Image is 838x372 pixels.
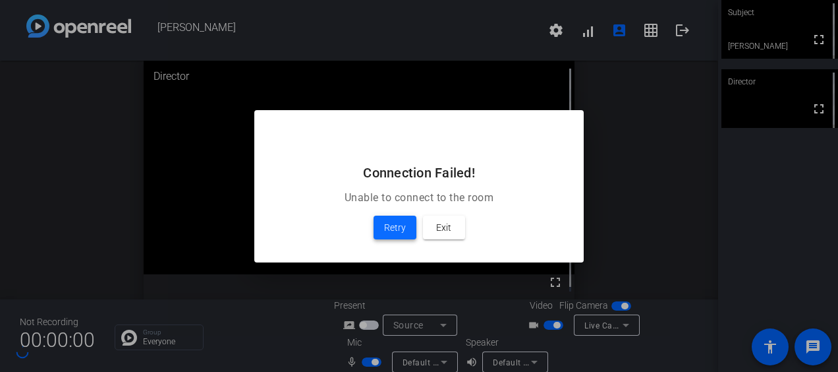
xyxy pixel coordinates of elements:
[270,162,568,183] h2: Connection Failed!
[423,216,465,239] button: Exit
[374,216,416,239] button: Retry
[270,190,568,206] p: Unable to connect to the room
[436,220,451,235] span: Exit
[384,220,406,235] span: Retry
